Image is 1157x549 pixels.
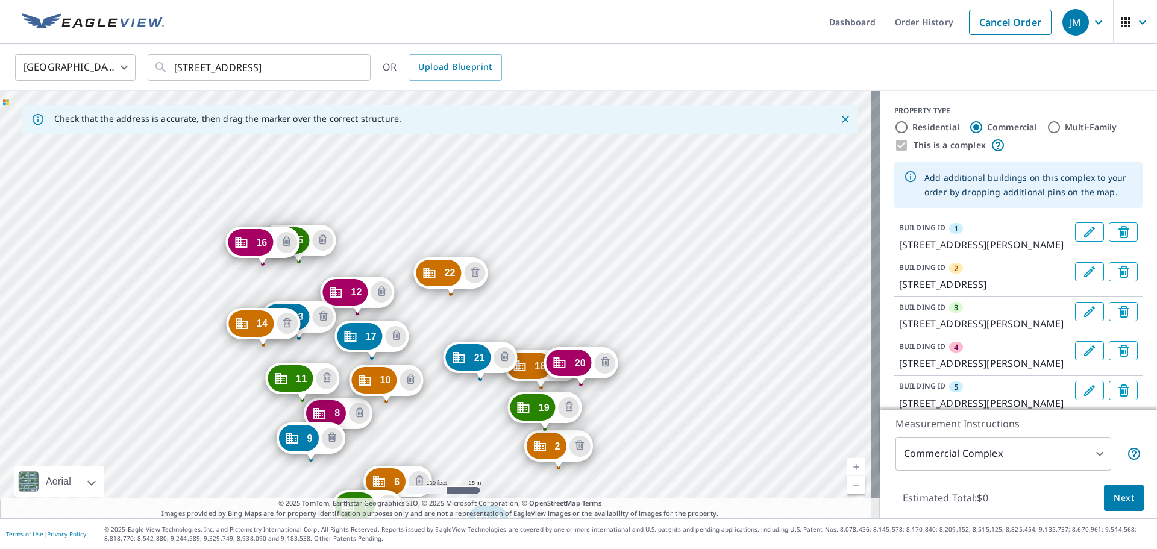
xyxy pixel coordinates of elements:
[22,13,164,31] img: EV Logo
[504,350,578,387] div: Dropped pin, building 18, Commercial property, 7204 S 114th Street Plz La Vista, NE 68128
[899,381,945,391] p: BUILDING ID
[296,374,307,383] span: 11
[386,326,407,347] button: Delete building 17
[418,60,492,75] span: Upload Blueprint
[893,485,998,511] p: Estimated Total: $0
[1109,222,1138,242] button: Delete building 1
[409,54,501,81] a: Upload Blueprint
[569,436,591,457] button: Delete building 2
[914,139,986,151] label: This is a complex
[987,121,1037,133] label: Commercial
[474,353,485,362] span: 21
[508,392,582,429] div: Dropped pin, building 19, Commercial property, 7204 S 114th Street Plz La Vista, NE 68128
[894,105,1143,116] div: PROPERTY TYPE
[15,51,136,84] div: [GEOGRAPHIC_DATA]
[895,416,1141,431] p: Measurement Instructions
[539,403,550,412] span: 19
[334,409,340,418] span: 8
[380,375,390,384] span: 10
[899,316,1070,331] p: [STREET_ADDRESS][PERSON_NAME]
[292,312,303,321] span: 13
[413,257,488,295] div: Dropped pin, building 22, Commercial property, 11436 Gertrude Plz La Vista, NE 68128
[257,319,268,328] span: 14
[1075,381,1104,400] button: Edit building 5
[1062,9,1089,36] div: JM
[954,342,958,353] span: 4
[371,281,392,303] button: Delete building 12
[444,342,518,379] div: Dropped pin, building 21, Commercial property, 11435 Gertrude Ct La Vista, NE 68128
[383,54,502,81] div: OR
[838,111,853,127] button: Close
[262,301,336,339] div: Dropped pin, building 13, Commercial property, 7123 S Harrison Hills Dr La Vista, NE 68128
[1127,447,1141,461] span: Each building may require a separate measurement report; if so, your account will be billed per r...
[277,313,298,334] button: Delete building 14
[575,359,586,368] span: 20
[349,365,423,402] div: Dropped pin, building 10, Commercial property, 11523 Gertrude Ct La Vista, NE 68128
[1075,262,1104,281] button: Edit building 2
[225,227,299,264] div: Dropped pin, building 16, Commercial property, 7078 S Harrison Hills Dr La Vista, NE 68128
[313,306,334,327] button: Delete building 13
[954,223,958,234] span: 1
[582,498,602,507] a: Terms
[1075,302,1104,321] button: Edit building 3
[312,230,333,251] button: Delete building 15
[465,262,486,283] button: Delete building 22
[276,232,297,253] button: Delete building 16
[47,530,86,538] a: Privacy Policy
[394,477,400,486] span: 6
[954,381,958,392] span: 5
[256,238,267,247] span: 16
[899,262,945,272] p: BUILDING ID
[899,277,1070,292] p: [STREET_ADDRESS]
[6,530,86,538] p: |
[847,458,865,476] a: Current Level 18, Zoom In
[307,434,313,443] span: 9
[899,302,945,312] p: BUILDING ID
[559,397,580,418] button: Delete building 19
[363,466,432,503] div: Dropped pin, building 6, Commercial property, 7239 S Harrison Hills Dr La Vista, NE 68128
[400,369,421,391] button: Delete building 10
[1104,485,1144,512] button: Next
[349,403,370,424] button: Delete building 8
[1065,121,1117,133] label: Multi-Family
[444,268,455,277] span: 22
[1109,381,1138,400] button: Delete building 5
[226,308,300,345] div: Dropped pin, building 14, Commercial property, 7146 S Harrison Hills Dr La Vista, NE 68128
[54,113,401,124] p: Check that the address is accurate, then drag the marker over the correct structure.
[335,321,409,358] div: Dropped pin, building 17, Commercial property, 11543 Gertrude Plz La Vista, NE 68128
[895,437,1111,471] div: Commercial Complex
[899,356,1070,371] p: [STREET_ADDRESS][PERSON_NAME]
[1109,341,1138,360] button: Delete building 4
[899,396,1070,410] p: [STREET_ADDRESS][PERSON_NAME]
[292,236,303,245] span: 15
[378,495,399,516] button: Delete building 7
[262,225,336,262] div: Dropped pin, building 15, Commercial property, 7045 S Harrison Hills Dr La Vista, NE 68128
[277,422,345,460] div: Dropped pin, building 9, Commercial property, 7214 S Harrison Hills Dr La Vista, NE 68128
[42,466,75,497] div: Aerial
[494,347,515,368] button: Delete building 21
[595,353,616,374] button: Delete building 20
[954,263,958,274] span: 2
[554,442,560,451] span: 2
[409,471,430,492] button: Delete building 6
[969,10,1052,35] a: Cancel Order
[174,51,346,84] input: Search by address or latitude-longitude
[1109,262,1138,281] button: Delete building 2
[924,166,1133,204] div: Add additional buildings on this complex to your order by dropping additional pins on the map.
[1114,491,1134,506] span: Next
[954,302,958,313] span: 3
[899,237,1070,252] p: [STREET_ADDRESS][PERSON_NAME]
[899,222,945,233] p: BUILDING ID
[333,490,401,527] div: Dropped pin, building 7, Commercial property, 7262 S Harrison Hills Dr La Vista, NE 68128
[6,530,43,538] a: Terms of Use
[1109,302,1138,321] button: Delete building 3
[304,398,372,435] div: Dropped pin, building 8, Commercial property, 7205 S Harrison Hills Dr La Vista, NE 68128
[265,363,339,400] div: Dropped pin, building 11, Commercial property, 7123 S Harrison Hills Dr La Vista, NE 68128
[104,525,1151,543] p: © 2025 Eagle View Technologies, Inc. and Pictometry International Corp. All Rights Reserved. Repo...
[529,498,580,507] a: OpenStreetMap
[366,332,377,341] span: 17
[899,341,945,351] p: BUILDING ID
[351,287,362,296] span: 12
[1075,222,1104,242] button: Edit building 1
[278,498,602,509] span: © 2025 TomTom, Earthstar Geographics SIO, © 2025 Microsoft Corporation, ©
